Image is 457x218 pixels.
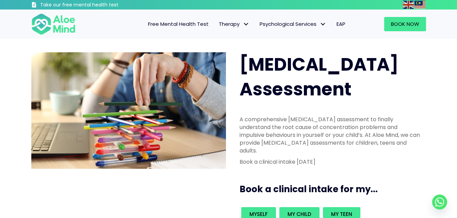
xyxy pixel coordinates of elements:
[219,20,249,28] span: Therapy
[403,1,414,8] a: English
[148,20,209,28] span: Free Mental Health Test
[240,115,422,155] p: A comprehensive [MEDICAL_DATA] assessment to finally understand the root cause of concentration p...
[391,20,419,28] span: Book Now
[31,13,76,35] img: Aloe mind Logo
[318,19,328,29] span: Psychological Services: submenu
[384,17,426,31] a: Book Now
[240,52,398,102] span: [MEDICAL_DATA] Assessment
[414,1,426,8] a: Malay
[249,211,268,218] span: Myself
[143,17,214,31] a: Free Mental Health Test
[337,20,345,28] span: EAP
[331,17,350,31] a: EAP
[31,52,226,169] img: ADHD photo
[414,1,425,9] img: ms
[260,20,326,28] span: Psychological Services
[31,2,155,10] a: Take our free mental health test
[432,195,447,210] a: Whatsapp
[255,17,331,31] a: Psychological ServicesPsychological Services: submenu
[241,19,251,29] span: Therapy: submenu
[40,2,155,8] h3: Take our free mental health test
[240,183,429,195] h3: Book a clinical intake for my...
[240,158,422,166] p: Book a clinical intake [DATE]
[288,211,311,218] span: My child
[214,17,255,31] a: TherapyTherapy: submenu
[403,1,414,9] img: en
[331,211,352,218] span: My teen
[84,17,350,31] nav: Menu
